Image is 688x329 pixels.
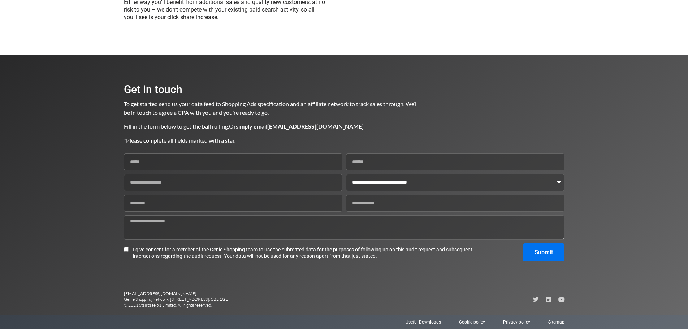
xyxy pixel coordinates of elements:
span: Submit [535,250,553,255]
a: Privacy policy [503,319,530,325]
h2: Get in touch [124,84,419,95]
span: Fill in the form below to get the ball rolling. [124,123,229,130]
span: To get started send us your data feed to Shopping Ads specification and an affiliate network to t... [124,100,419,116]
a: Cookie policy [459,319,485,325]
p: *Please complete all fields marked with a star. [124,136,419,145]
span: I give consent for a member of the Genie Shopping team to use the submitted data for the purposes... [133,246,476,259]
span: Or [229,123,364,130]
button: Submit [523,243,564,261]
b: simply email [EMAIL_ADDRESS][DOMAIN_NAME] [236,123,364,130]
p: Genie Shopping Network, [STREET_ADDRESS]. CB2 1GE © 2021 Staircase 51 Limited. All rights reserved. [124,291,344,308]
b: [EMAIL_ADDRESS][DOMAIN_NAME] [124,291,196,296]
a: Useful Downloads [406,319,441,325]
a: Sitemap [548,319,564,325]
